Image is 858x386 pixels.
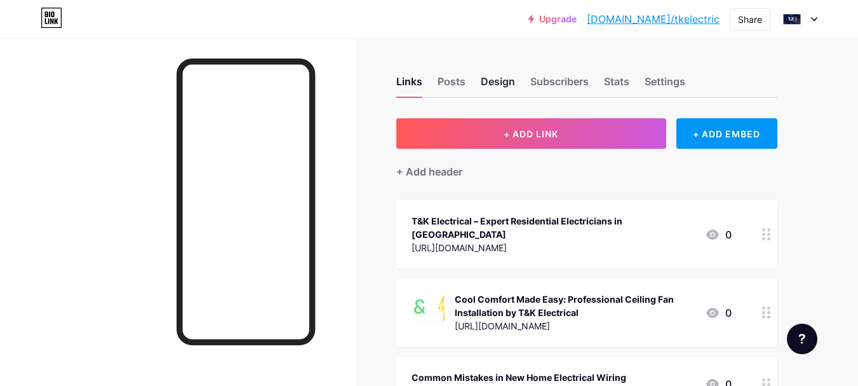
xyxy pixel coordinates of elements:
div: Posts [438,74,466,97]
div: Design [481,74,515,97]
button: + ADD LINK [396,118,666,149]
div: 0 [705,305,732,321]
img: tkelectric [780,7,804,31]
div: [URL][DOMAIN_NAME] [455,319,695,333]
div: + ADD EMBED [676,118,777,149]
span: + ADD LINK [504,128,558,139]
div: Share [738,13,762,26]
div: T&K Electrical – Expert Residential Electricians in [GEOGRAPHIC_DATA] [412,214,695,241]
div: Links [396,74,422,97]
img: Cool Comfort Made Easy: Professional Ceiling Fan Installation by T&K Electrical [412,291,445,324]
div: Settings [645,74,685,97]
a: Upgrade [528,14,577,24]
div: Cool Comfort Made Easy: Professional Ceiling Fan Installation by T&K Electrical [455,293,695,319]
div: Common Mistakes in New Home Electrical Wiring [412,371,626,384]
div: 0 [705,227,732,242]
div: [URL][DOMAIN_NAME] [412,241,695,254]
div: Subscribers [530,74,589,97]
div: + Add header [396,164,462,179]
div: Stats [604,74,629,97]
a: [DOMAIN_NAME]/tkelectric [587,11,720,27]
